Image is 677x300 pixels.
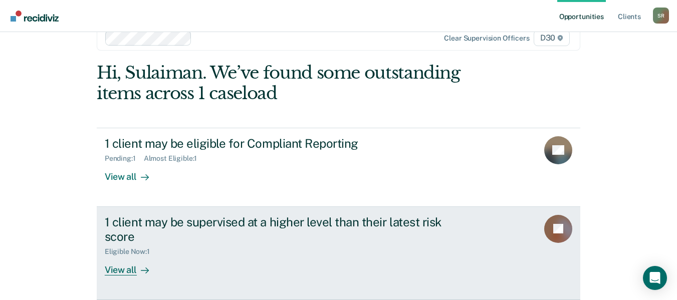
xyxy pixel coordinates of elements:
[97,63,484,104] div: Hi, Sulaiman. We’ve found some outstanding items across 1 caseload
[97,128,580,207] a: 1 client may be eligible for Compliant ReportingPending:1Almost Eligible:1View all
[105,256,161,275] div: View all
[653,8,669,24] div: S R
[97,207,580,300] a: 1 client may be supervised at a higher level than their latest risk scoreEligible Now:1View all
[105,136,457,151] div: 1 client may be eligible for Compliant Reporting
[653,8,669,24] button: Profile dropdown button
[144,154,205,163] div: Almost Eligible : 1
[444,34,529,43] div: Clear supervision officers
[105,215,457,244] div: 1 client may be supervised at a higher level than their latest risk score
[105,154,144,163] div: Pending : 1
[11,11,59,22] img: Recidiviz
[105,247,158,256] div: Eligible Now : 1
[643,266,667,290] div: Open Intercom Messenger
[534,30,570,46] span: D30
[105,163,161,182] div: View all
